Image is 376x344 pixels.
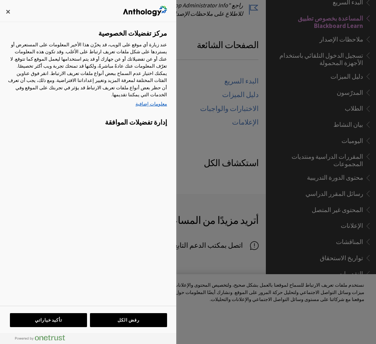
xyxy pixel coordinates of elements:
[6,118,167,130] h3: إدارة تفضيلات الموافقة
[9,335,65,344] a: Powered by OneTrust يفتح في علامة تبويب جديدة
[10,313,87,327] button: تأكيد خياراتي
[90,313,167,327] button: رفض الكل
[98,29,167,37] h2: مركز تفضيلات الخصوصية
[6,41,167,110] div: عند زيارة أي موقع على الويب، قد يخزّن هذا الأخير المعلومات على المستعرض أو يستردها على شكل ملفات ...
[123,6,167,16] img: شعار الشركة
[123,4,167,18] div: شعار الشركة
[6,100,167,108] a: مزيد من المعلومات حول خصوصيتك, يفتح في علامة تبويب جديدة
[15,335,65,341] img: Powered by OneTrust يفتح في علامة تبويب جديدة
